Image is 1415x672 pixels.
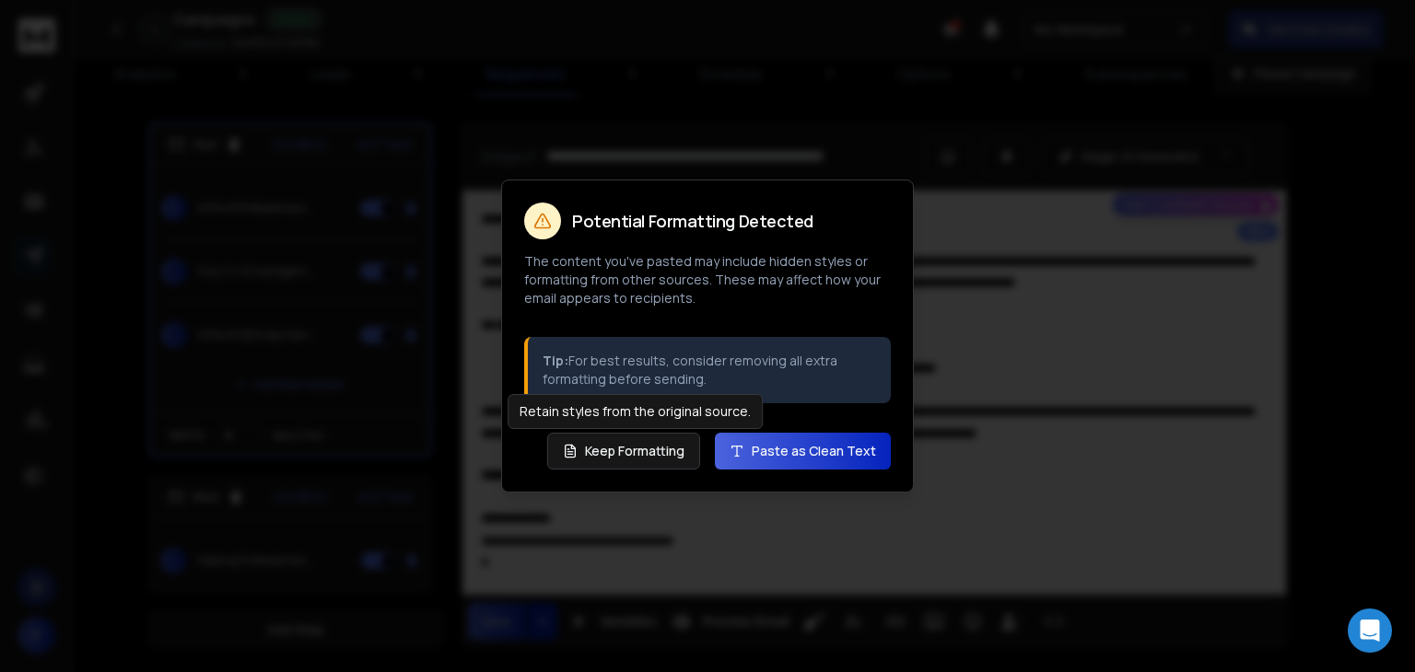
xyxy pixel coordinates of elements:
[543,352,876,388] p: For best results, consider removing all extra formatting before sending.
[524,252,891,307] p: The content you've pasted may include hidden styles or formatting from other sources. These may a...
[572,213,813,229] h2: Potential Formatting Detected
[543,352,568,369] strong: Tip:
[1348,608,1392,653] div: Open Intercom Messenger
[508,394,763,429] div: Retain styles from the original source.
[547,433,700,469] button: Keep Formatting
[715,433,891,469] button: Paste as Clean Text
